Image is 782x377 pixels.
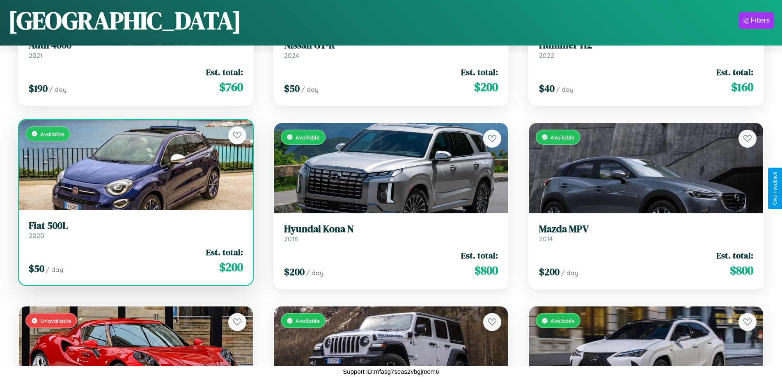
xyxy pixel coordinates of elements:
[284,82,300,95] span: $ 50
[343,366,439,377] p: Support ID: mfasg7seas2vbgjmem6
[219,79,243,95] span: $ 760
[716,66,753,78] span: Est. total:
[40,317,71,324] span: Unavailable
[46,265,63,274] span: / day
[731,79,753,95] span: $ 160
[29,82,48,95] span: $ 190
[306,269,323,277] span: / day
[539,39,753,51] h3: Hummer H2
[561,269,578,277] span: / day
[296,134,320,141] span: Available
[539,51,554,59] span: 2022
[461,66,498,78] span: Est. total:
[284,51,299,59] span: 2024
[461,249,498,261] span: Est. total:
[751,16,770,25] div: Filters
[730,262,753,279] span: $ 800
[550,134,575,141] span: Available
[49,85,67,94] span: / day
[296,317,320,324] span: Available
[474,79,498,95] span: $ 200
[29,51,43,59] span: 2021
[29,231,44,240] span: 2020
[29,262,44,275] span: $ 50
[219,259,243,275] span: $ 200
[206,66,243,78] span: Est. total:
[284,39,498,51] h3: Nissan GT-R
[284,223,498,243] a: Hyundai Kona N2016
[739,12,774,29] button: Filters
[539,82,555,95] span: $ 40
[29,220,243,240] a: Fiat 500L2020
[284,223,498,235] h3: Hyundai Kona N
[284,235,298,243] span: 2016
[556,85,573,94] span: / day
[29,39,243,51] h3: Audi 4000
[716,249,753,261] span: Est. total:
[539,265,560,279] span: $ 200
[284,265,305,279] span: $ 200
[539,223,753,243] a: Mazda MPV2014
[284,39,498,59] a: Nissan GT-R2024
[206,246,243,258] span: Est. total:
[539,223,753,235] h3: Mazda MPV
[29,220,243,232] h3: Fiat 500L
[539,39,753,59] a: Hummer H22022
[772,172,778,205] div: Give Feedback
[539,235,553,243] span: 2014
[29,39,243,59] a: Audi 40002021
[8,4,241,37] h1: [GEOGRAPHIC_DATA]
[40,130,64,137] span: Available
[301,85,319,94] span: / day
[550,317,575,324] span: Available
[475,262,498,279] span: $ 800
